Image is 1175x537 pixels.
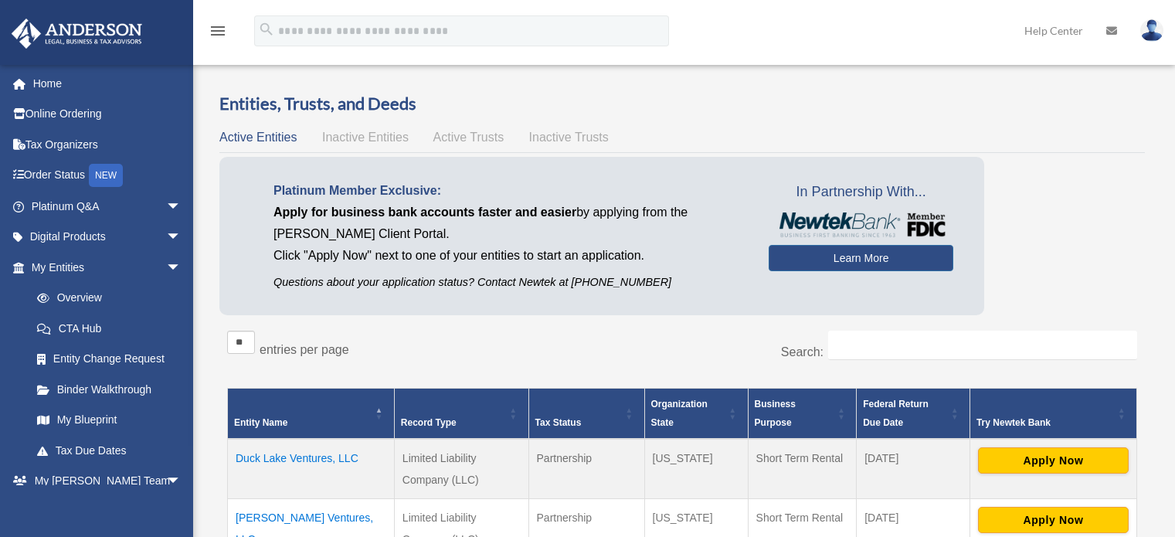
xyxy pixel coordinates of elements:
img: Anderson Advisors Platinum Portal [7,19,147,49]
label: Search: [781,345,824,359]
div: NEW [89,164,123,187]
a: Entity Change Request [22,344,197,375]
th: Organization State: Activate to sort [644,388,748,439]
th: Try Newtek Bank : Activate to sort [970,388,1136,439]
a: Tax Organizers [11,129,205,160]
span: Organization State [651,399,708,428]
a: Binder Walkthrough [22,374,197,405]
a: My [PERSON_NAME] Teamarrow_drop_down [11,466,205,497]
h3: Entities, Trusts, and Deeds [219,92,1145,116]
td: [DATE] [857,439,970,499]
td: Limited Liability Company (LLC) [394,439,528,499]
span: Business Purpose [755,399,796,428]
p: Click "Apply Now" next to one of your entities to start an application. [273,245,745,267]
p: Questions about your application status? Contact Newtek at [PHONE_NUMBER] [273,273,745,292]
a: menu [209,27,227,40]
th: Business Purpose: Activate to sort [748,388,857,439]
span: arrow_drop_down [166,191,197,223]
span: Active Entities [219,131,297,144]
span: arrow_drop_down [166,252,197,284]
p: Platinum Member Exclusive: [273,180,745,202]
span: arrow_drop_down [166,466,197,498]
i: menu [209,22,227,40]
span: Tax Status [535,417,582,428]
td: Duck Lake Ventures, LLC [228,439,395,499]
span: Inactive Trusts [529,131,609,144]
th: Record Type: Activate to sort [394,388,528,439]
span: Active Trusts [433,131,504,144]
a: Order StatusNEW [11,160,205,192]
a: Overview [22,283,189,314]
a: Platinum Q&Aarrow_drop_down [11,191,205,222]
td: [US_STATE] [644,439,748,499]
button: Apply Now [978,507,1129,533]
span: Apply for business bank accounts faster and easier [273,206,576,219]
th: Tax Status: Activate to sort [528,388,644,439]
a: Online Ordering [11,99,205,130]
label: entries per page [260,343,349,356]
img: NewtekBankLogoSM.png [776,212,946,237]
th: Federal Return Due Date: Activate to sort [857,388,970,439]
a: CTA Hub [22,313,197,344]
span: arrow_drop_down [166,222,197,253]
img: User Pic [1140,19,1163,42]
span: Federal Return Due Date [863,399,929,428]
td: Short Term Rental [748,439,857,499]
a: Home [11,68,205,99]
button: Apply Now [978,447,1129,474]
span: Record Type [401,417,457,428]
a: Learn More [769,245,953,271]
p: by applying from the [PERSON_NAME] Client Portal. [273,202,745,245]
a: My Entitiesarrow_drop_down [11,252,197,283]
td: Partnership [528,439,644,499]
span: Entity Name [234,417,287,428]
th: Entity Name: Activate to invert sorting [228,388,395,439]
a: Digital Productsarrow_drop_down [11,222,205,253]
a: Tax Due Dates [22,435,197,466]
span: Inactive Entities [322,131,409,144]
div: Try Newtek Bank [976,413,1113,432]
a: My Blueprint [22,405,197,436]
i: search [258,21,275,38]
span: In Partnership With... [769,180,953,205]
